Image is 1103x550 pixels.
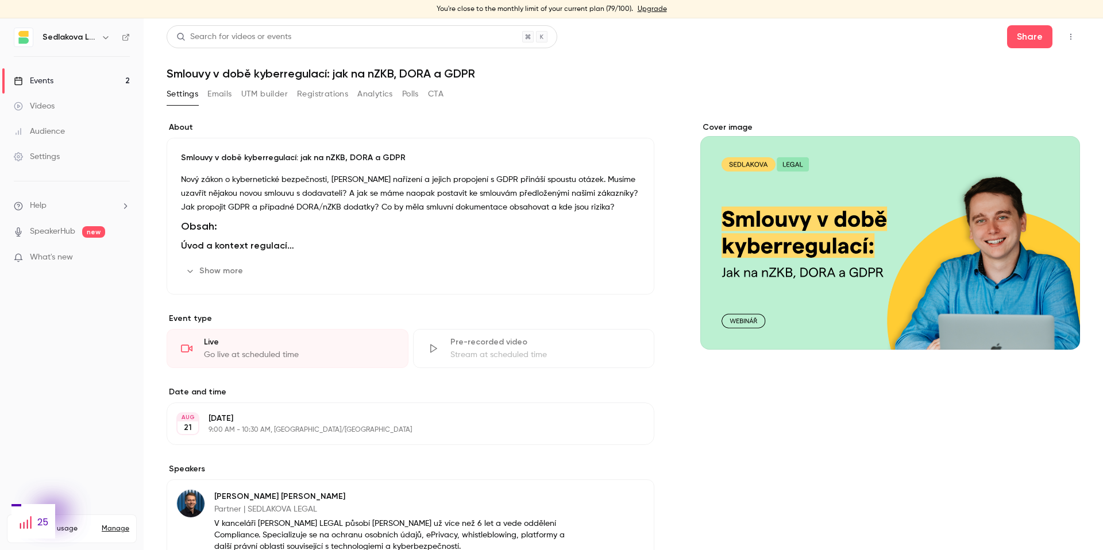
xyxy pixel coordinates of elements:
[181,262,250,280] button: Show more
[204,349,394,361] div: Go live at scheduled time
[214,503,580,515] p: Partner | SEDLAKOVA LEGAL
[241,85,288,103] button: UTM builder
[209,425,593,435] p: 9:00 AM - 10:30 AM, [GEOGRAPHIC_DATA]/[GEOGRAPHIC_DATA]
[30,251,73,264] span: What's new
[177,490,205,517] img: Jiří Hradský
[178,413,198,421] div: AUG
[181,152,640,164] p: Smlouvy v době kyberregulací: jak na nZKB, DORA a GDPR
[43,32,97,43] h6: Sedlakova Legal
[14,75,53,87] div: Events
[214,491,580,502] p: [PERSON_NAME] [PERSON_NAME]
[167,386,654,398] label: Date and time
[176,31,291,43] div: Search for videos or events
[297,85,348,103] button: Registrations
[209,413,593,424] p: [DATE]
[14,200,130,212] li: help-dropdown-opener
[181,239,640,253] h2: Úvod a kontext regulací
[14,28,33,47] img: Sedlakova Legal
[181,220,217,233] strong: Obsah:
[167,122,654,133] label: About
[207,85,232,103] button: Emails
[181,173,640,214] p: Nový zákon o kybernetické bezpečnosti, [PERSON_NAME] nařízení a jejich propojení s GDPR přináší s...
[167,85,198,103] button: Settings
[204,336,394,348] div: Live
[413,329,655,368] div: Pre-recorded videoStream at scheduled time
[11,506,55,539] div: 25
[167,67,1080,80] h1: Smlouvy v době kyberregulací: jak na nZKB, DORA a GDPR
[30,200,47,212] span: Help
[428,85,443,103] button: CTA
[14,151,60,162] div: Settings
[450,336,641,348] div: Pre-recorded video
[167,329,408,368] div: LiveGo live at scheduled time
[700,122,1080,350] section: Cover image
[41,524,95,533] span: Plan usage
[14,126,65,137] div: Audience
[184,422,192,433] p: 21
[402,85,419,103] button: Polls
[700,122,1080,133] label: Cover image
[82,226,105,238] span: new
[1007,25,1052,48] button: Share
[14,100,55,112] div: Videos
[102,524,129,533] a: Manage
[167,463,654,475] label: Speakers
[638,5,667,14] a: Upgrade
[30,226,75,238] a: SpeakerHub
[450,349,641,361] div: Stream at scheduled time
[167,313,654,324] p: Event type
[357,85,393,103] button: Analytics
